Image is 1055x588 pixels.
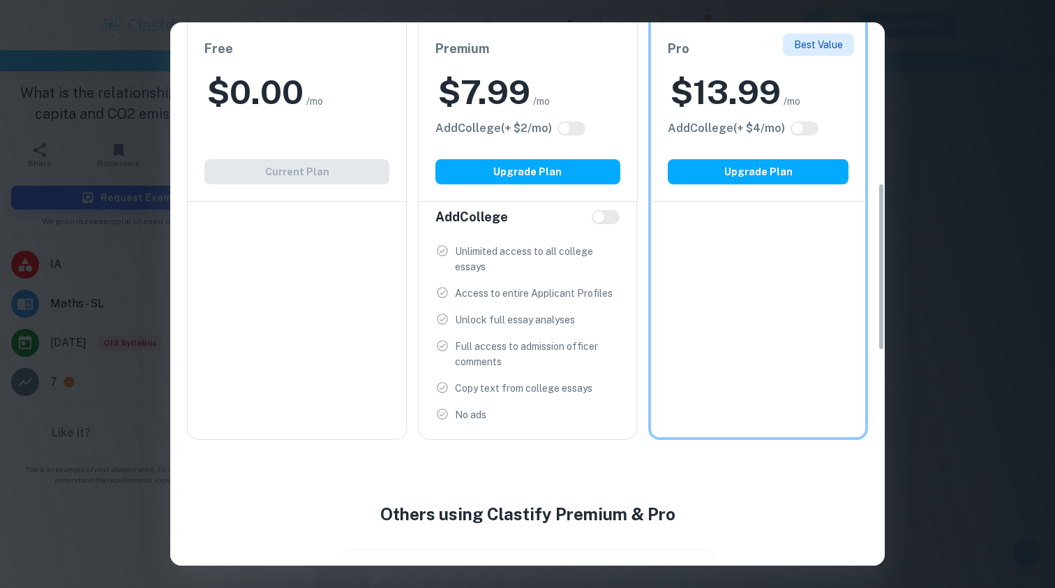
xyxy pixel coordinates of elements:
button: Upgrade Plan [435,159,620,184]
p: Full access to admission officer comments [455,339,620,369]
p: Access to entire Applicant Profiles [455,286,613,301]
h6: Pro [668,39,848,59]
h2: $ 0.00 [207,70,304,115]
h6: Click to see all the additional College features. [668,120,785,137]
p: Copy text from college essays [455,381,592,396]
h6: Premium [435,39,620,59]
h6: Free [204,39,389,59]
h4: Others using Clastify Premium & Pro [170,501,885,527]
h2: $ 7.99 [438,70,530,115]
p: No ads [455,407,486,422]
h6: Click to see all the additional College features. [435,120,552,137]
p: Unlimited access to all college essays [455,244,620,274]
p: Unlock full essay analyses [455,312,575,328]
span: /mo [533,94,550,109]
h2: $ 13.99 [671,70,781,115]
span: /mo [784,94,800,109]
button: Upgrade Plan [668,159,848,184]
p: Best Value [794,37,843,52]
h6: Add College [435,207,508,227]
span: /mo [306,94,323,109]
